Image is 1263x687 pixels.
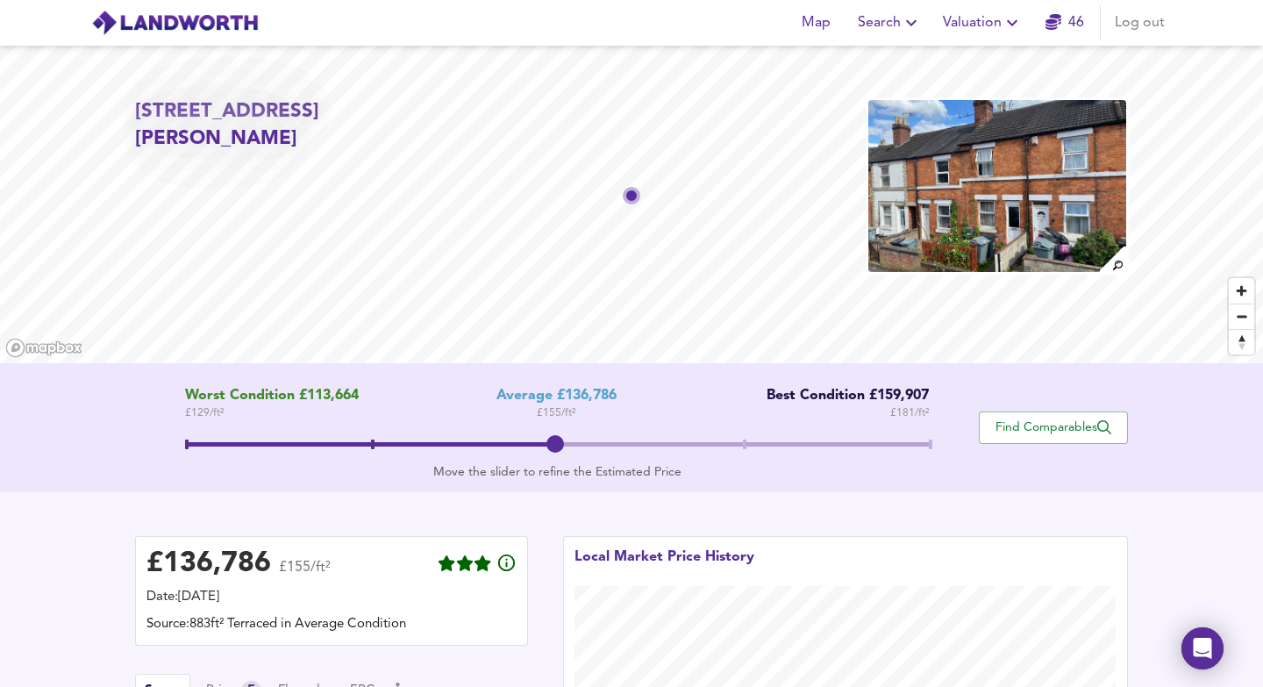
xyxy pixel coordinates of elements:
div: Local Market Price History [574,547,754,586]
span: £ 181 / ft² [890,404,929,422]
span: £ 155 / ft² [537,404,575,422]
span: Worst Condition £113,664 [185,388,359,404]
span: Search [858,11,922,35]
a: 46 [1045,11,1084,35]
button: Find Comparables [979,411,1128,444]
div: Date: [DATE] [146,588,517,607]
button: 46 [1037,5,1093,40]
button: Zoom in [1229,278,1254,304]
div: Move the slider to refine the Estimated Price [185,463,930,481]
button: Reset bearing to north [1229,329,1254,354]
span: Find Comparables [988,419,1118,436]
img: property [867,98,1128,274]
button: Valuation [936,5,1030,40]
button: Log out [1108,5,1172,40]
h2: [STREET_ADDRESS][PERSON_NAME] [135,98,453,154]
span: £ 129 / ft² [185,404,359,422]
button: Search [851,5,929,40]
div: Best Condition £159,907 [753,388,929,404]
span: Map [795,11,837,35]
div: Average £136,786 [496,388,617,404]
button: Map [788,5,844,40]
div: Source: 883ft² Terraced in Average Condition [146,615,517,634]
img: search [1097,244,1128,275]
span: Log out [1115,11,1165,35]
button: Zoom out [1229,304,1254,329]
a: Mapbox homepage [5,338,82,358]
div: Open Intercom Messenger [1181,627,1224,669]
div: £ 136,786 [146,551,271,577]
span: £155/ft² [279,561,331,586]
span: Valuation [943,11,1023,35]
span: Reset bearing to north [1229,330,1254,354]
img: logo [91,10,259,36]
